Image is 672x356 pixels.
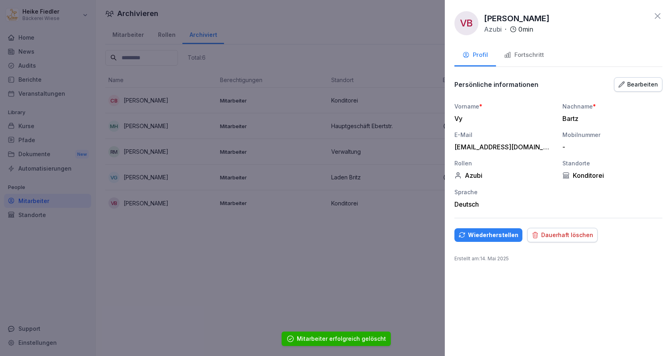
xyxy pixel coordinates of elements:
[484,24,533,34] div: ·
[454,171,554,179] div: Azubi
[484,12,550,24] p: [PERSON_NAME]
[454,143,550,151] div: [EMAIL_ADDRESS][DOMAIN_NAME]
[562,143,658,151] div: -
[454,80,538,88] p: Persönliche informationen
[504,50,544,60] div: Fortschritt
[454,11,478,35] div: VB
[562,159,662,167] div: Standorte
[454,102,554,111] div: Vorname
[518,24,533,34] p: 0 min
[527,228,598,242] button: Dauerhaft löschen
[454,228,522,242] button: Wiederherstellen
[454,45,496,66] button: Profil
[618,80,658,89] div: Bearbeiten
[562,115,658,123] div: Bartz
[458,231,518,239] div: Wiederherstellen
[462,50,488,60] div: Profil
[454,131,554,139] div: E-Mail
[562,102,662,111] div: Nachname
[454,115,550,123] div: Vy
[454,255,662,262] p: Erstellt am : 14. Mai 2025
[454,200,554,208] div: Deutsch
[496,45,552,66] button: Fortschritt
[562,131,662,139] div: Mobilnummer
[562,171,662,179] div: Konditorei
[484,24,502,34] p: Azubi
[454,159,554,167] div: Rollen
[532,231,593,239] div: Dauerhaft löschen
[614,77,662,92] button: Bearbeiten
[454,188,554,196] div: Sprache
